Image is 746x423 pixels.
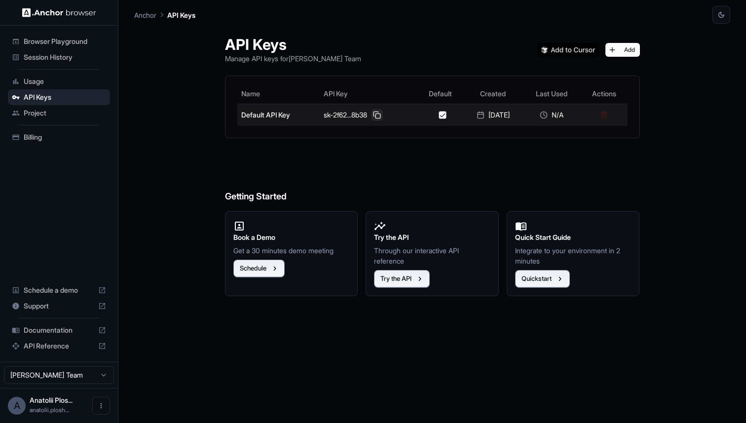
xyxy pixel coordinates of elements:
span: Schedule a demo [24,285,94,295]
h2: Book a Demo [233,232,350,243]
td: Default API Key [237,104,320,126]
h2: Quick Start Guide [515,232,632,243]
div: Schedule a demo [8,282,110,298]
div: Documentation [8,322,110,338]
div: Browser Playground [8,34,110,49]
span: API Reference [24,341,94,351]
p: Get a 30 minutes demo meeting [233,245,350,256]
div: Billing [8,129,110,145]
h2: Try the API [374,232,490,243]
th: Actions [581,84,628,104]
th: Last Used [523,84,581,104]
div: [DATE] [467,110,519,120]
p: Anchor [134,10,156,20]
button: Try the API [374,270,430,288]
p: API Keys [167,10,195,20]
span: Anatolii Ploshchadnyi [30,396,73,404]
button: Quickstart [515,270,570,288]
th: Created [463,84,523,104]
div: Support [8,298,110,314]
span: Browser Playground [24,37,106,46]
p: Through our interactive API reference [374,245,490,266]
span: Usage [24,77,106,86]
div: Session History [8,49,110,65]
span: Session History [24,52,106,62]
div: API Reference [8,338,110,354]
p: Manage API keys for [PERSON_NAME] Team [225,53,361,64]
p: Integrate to your environment in 2 minutes [515,245,632,266]
h1: API Keys [225,36,361,53]
div: sk-2f62...8b38 [324,109,413,121]
button: Open menu [92,397,110,415]
span: anatolii.ploshchadnyi@truv.com [30,406,70,414]
div: A [8,397,26,415]
img: Anchor Logo [22,8,96,17]
span: Support [24,301,94,311]
button: Copy API key [371,109,383,121]
span: Project [24,108,106,118]
div: Usage [8,74,110,89]
th: API Key [320,84,417,104]
th: Name [237,84,320,104]
button: Add [605,43,640,57]
h6: Getting Started [225,150,640,204]
div: Project [8,105,110,121]
nav: breadcrumb [134,9,195,20]
span: Documentation [24,325,94,335]
span: API Keys [24,92,106,102]
div: API Keys [8,89,110,105]
th: Default [418,84,463,104]
button: Schedule [233,260,285,277]
div: N/A [527,110,577,120]
img: Add anchorbrowser MCP server to Cursor [537,43,599,57]
span: Billing [24,132,106,142]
